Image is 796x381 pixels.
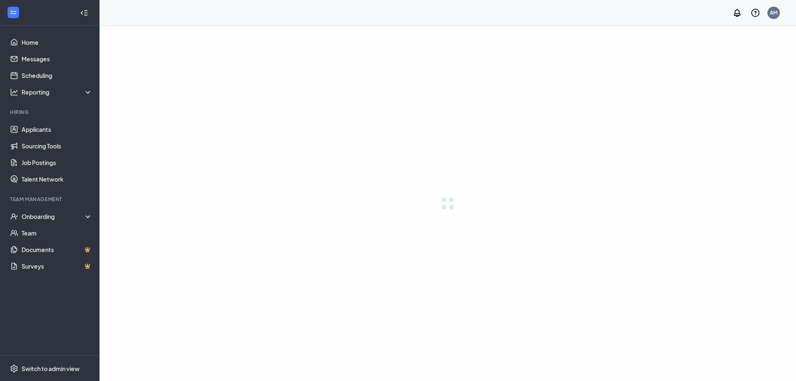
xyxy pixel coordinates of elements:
[10,109,91,116] div: Hiring
[22,258,92,274] a: SurveysCrown
[9,8,17,17] svg: WorkstreamLogo
[732,8,742,18] svg: Notifications
[22,67,92,84] a: Scheduling
[10,88,18,96] svg: Analysis
[22,171,92,187] a: Talent Network
[22,225,92,241] a: Team
[80,9,88,17] svg: Collapse
[22,212,93,221] div: Onboarding
[22,34,92,51] a: Home
[22,138,92,154] a: Sourcing Tools
[10,196,91,203] div: Team Management
[770,9,777,16] div: AM
[750,8,760,18] svg: QuestionInfo
[22,241,92,258] a: DocumentsCrown
[22,121,92,138] a: Applicants
[22,88,93,96] div: Reporting
[22,51,92,67] a: Messages
[10,212,18,221] svg: UserCheck
[22,154,92,171] a: Job Postings
[10,364,18,373] svg: Settings
[22,364,80,373] div: Switch to admin view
